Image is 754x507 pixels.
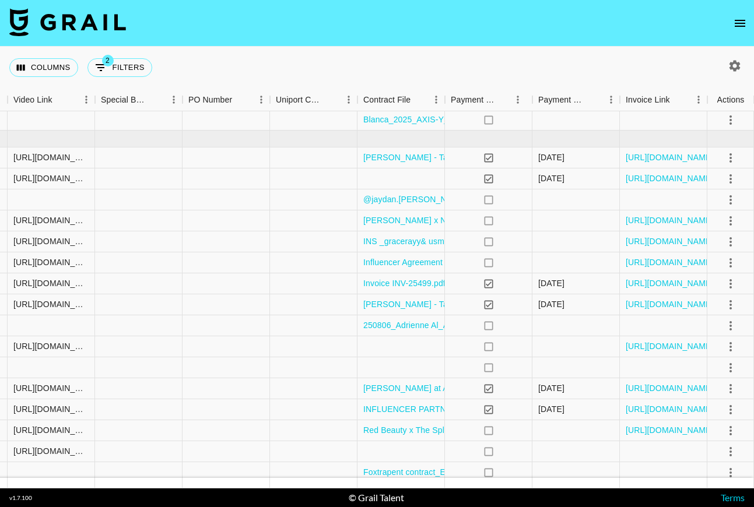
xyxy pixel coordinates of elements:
[363,89,411,111] div: Contract File
[538,172,564,184] div: 8/28/2025
[538,277,564,289] div: 8/10/2025
[13,298,89,310] div: https://www.tiktok.com/@grace.rayy/video/7534735079432670494?_r=1&_t=ZP-8ybAUpBlvzT
[13,382,89,394] div: https://www.tiktok.com/@daphnunez/video/7535910192148434206?lang=en
[363,152,508,163] a: [PERSON_NAME] - Target Content.pdf
[721,400,741,420] button: select merge strategy
[78,91,95,108] button: Menu
[538,403,564,415] div: 8/20/2025
[324,91,340,108] button: Sort
[252,91,270,108] button: Menu
[13,403,89,415] div: https://www.tiktok.com/@lifewithadrienne/video/7538486339419884813
[13,89,52,111] div: Video Link
[363,277,446,289] a: Invoice INV-25499.pdf
[363,256,565,268] a: Influencer Agreement [PERSON_NAME]-XStarAce.pdf
[721,211,741,231] button: select merge strategy
[102,55,114,66] span: 2
[721,148,741,168] button: select merge strategy
[721,442,741,462] button: select merge strategy
[445,89,532,111] div: Payment Sent
[721,190,741,210] button: select merge strategy
[363,319,699,331] a: 250806_Adrienne Al_Anua_Video Production and Licensing Agreement_ANUAUS0828.pdf
[626,214,714,226] a: [URL][DOMAIN_NAME]
[411,91,427,108] button: Sort
[538,382,564,394] div: 8/10/2025
[357,89,445,111] div: Contract File
[9,494,32,502] div: v 1.7.100
[721,232,741,252] button: select merge strategy
[13,445,89,457] div: https://www.tiktok.com/@nicole.dawna/video/7544088299388849422?_r=1&_t=ZT-8zI0CmrZ2eU
[363,114,563,125] a: Blanca_2025_AXIS-Y_Paid_Influencer_Collaborat.pdf
[270,89,357,111] div: Uniport Contact Email
[13,340,89,352] div: https://www.tiktok.com/@skyskysoflyy/photo/7534756482164804878
[95,89,183,111] div: Special Booking Type
[626,340,714,352] a: [URL][DOMAIN_NAME]
[721,421,741,441] button: select merge strategy
[721,337,741,357] button: select merge strategy
[183,89,270,111] div: PO Number
[721,110,741,130] button: select merge strategy
[363,193,625,205] a: @jaydan.[PERSON_NAME] - NTG Spotlight Creator Contract.docx.pdf
[538,298,564,310] div: 8/14/2025
[717,89,745,111] div: Actions
[13,235,89,247] div: https://www.instagram.com/reel/DM77S1ouBto/?igsh=MXh3c2cxZG5qODU5YQ%3D%3D
[728,12,752,35] button: open drawer
[363,235,582,247] a: INS _gracerayy& usmile Talent Cooperation Agreement.pdf
[9,58,78,77] button: Select columns
[363,298,508,310] a: [PERSON_NAME] - Target Content.pdf
[626,256,714,268] a: [URL][DOMAIN_NAME]
[87,58,152,77] button: Show filters
[626,382,714,394] a: [URL][DOMAIN_NAME]
[626,298,714,310] a: [URL][DOMAIN_NAME]
[427,91,445,108] button: Menu
[626,172,714,184] a: [URL][DOMAIN_NAME]
[721,492,745,503] a: Terms
[13,424,89,436] div: https://www.instagram.com/reel/DNoGkdzOiGT/?igsh=b2NtNmRvYmM0eGFj
[626,424,714,436] a: [URL][DOMAIN_NAME]
[13,214,89,226] div: https://www.instagram.com/reel/DNTRbCItnBe/?igsh=OG9hNjFpdmduZXI0
[538,152,564,163] div: 8/4/2025
[626,403,714,415] a: [URL][DOMAIN_NAME]
[276,89,324,111] div: Uniport Contact Email
[13,152,89,163] div: https://www.tiktok.com/@jaydan.berry/video/7534394114280885535?_t=ZP-8yZd2eIi99C&_r=1
[363,403,564,415] a: INFLUENCER PARTNERSHIP AGREEMENT.docx.pdf
[363,466,567,478] a: Foxtrapent contract_Esther Formula_grace_[DATE].pdf
[9,8,126,36] img: Grail Talent
[721,295,741,315] button: select merge strategy
[626,89,670,111] div: Invoice Link
[690,91,707,108] button: Menu
[349,492,404,504] div: © Grail Talent
[721,253,741,273] button: select merge strategy
[188,89,232,111] div: PO Number
[8,89,95,111] div: Video Link
[707,89,754,111] div: Actions
[532,89,620,111] div: Payment Sent Date
[626,277,714,289] a: [URL][DOMAIN_NAME]
[670,91,686,108] button: Sort
[13,277,89,289] div: https://www.tiktok.com/@jaydan.berry/video/7535525485657230623?_r=1&_t=ZP-8yendJebi0t
[363,214,623,226] a: [PERSON_NAME] x NN Collab Contract - [DATE]-[DATE] Contract.pdf
[451,89,496,111] div: Payment Sent
[538,89,586,111] div: Payment Sent Date
[52,91,69,108] button: Sort
[149,91,165,108] button: Sort
[232,91,248,108] button: Sort
[626,235,714,247] a: [URL][DOMAIN_NAME]
[13,172,89,184] div: https://www.tiktok.com/@splashtwinz/video/7542983429013523725?_r=1&_t=ZT-8zCwh8JBHXp
[340,91,357,108] button: Menu
[509,91,527,108] button: Menu
[363,424,574,436] a: Red Beauty x The Splash Twins Partnership Contract.pdf
[586,91,602,108] button: Sort
[13,256,89,268] div: https://www.tiktok.com/@gavinmagnus/video/7534436350800661791
[626,152,714,163] a: [URL][DOMAIN_NAME]
[620,89,707,111] div: Invoice Link
[721,274,741,294] button: select merge strategy
[721,169,741,189] button: select merge strategy
[721,316,741,336] button: select merge strategy
[602,91,620,108] button: Menu
[721,463,741,483] button: select merge strategy
[721,358,741,378] button: select merge strategy
[101,89,149,111] div: Special Booking Type
[721,379,741,399] button: select merge strategy
[165,91,183,108] button: Menu
[496,91,513,108] button: Sort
